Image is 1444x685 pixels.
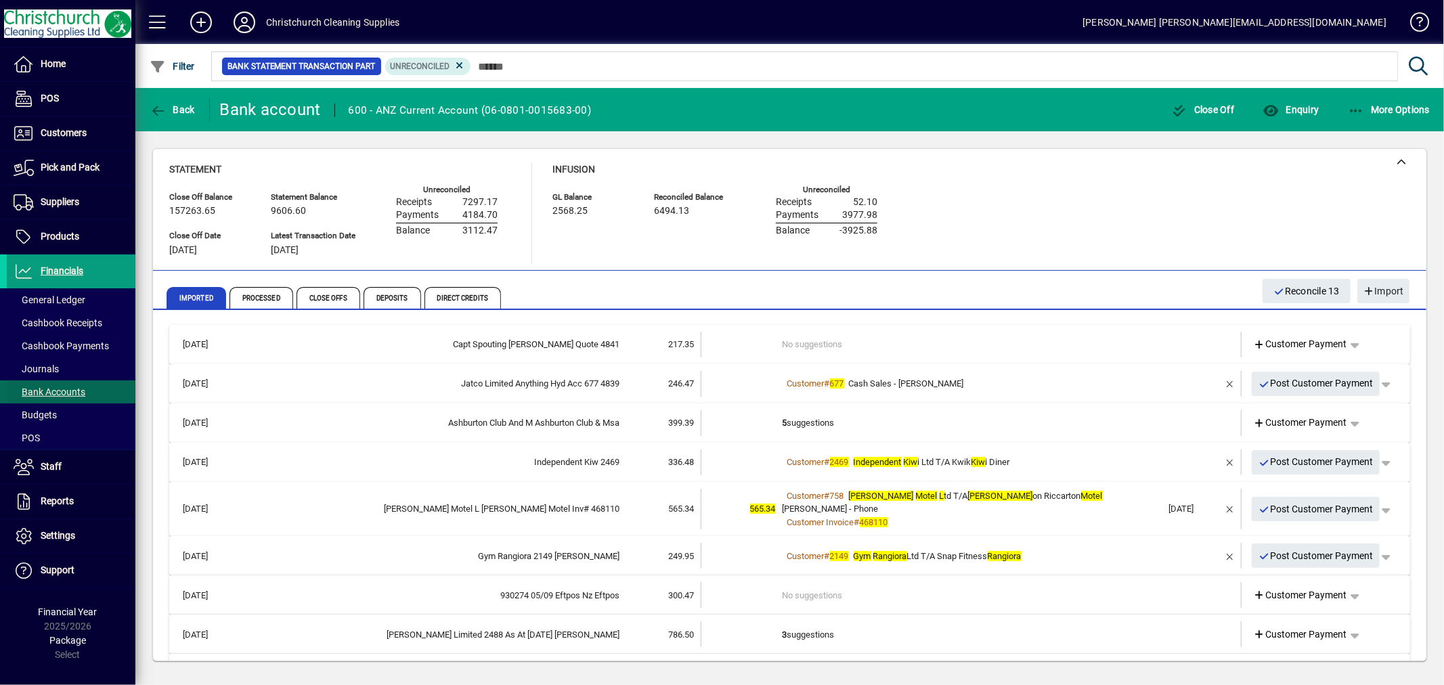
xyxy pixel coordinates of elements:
[1248,622,1353,646] a: Customer Payment
[1219,451,1241,473] button: Remove
[825,491,830,501] span: #
[169,403,1410,443] mat-expansion-panel-header: [DATE]Ashburton Club And M Ashburton Club & Msa399.395suggestionsCustomer Payment
[825,378,830,389] span: #
[349,100,592,121] div: 600 - ANZ Current Account (06-0801-0015683-00)
[854,551,871,561] em: Gym
[266,12,399,33] div: Christchurch Cleaning Supplies
[49,635,86,646] span: Package
[654,193,735,202] span: Reconciled Balance
[854,457,1010,467] span: i Ltd T/A Kwik i Diner
[14,363,59,374] span: Journals
[41,58,66,69] span: Home
[1363,280,1404,303] span: Import
[169,193,250,202] span: Close Off Balance
[7,185,135,219] a: Suppliers
[1248,411,1353,435] a: Customer Payment
[776,225,810,236] span: Balance
[146,54,198,79] button: Filter
[968,491,1033,501] em: [PERSON_NAME]
[176,410,240,436] td: [DATE]
[424,287,501,309] span: Direct Credits
[7,47,135,81] a: Home
[1252,544,1380,568] button: Post Customer Payment
[854,551,1022,561] span: Ltd T/A Snap Fitness
[830,457,849,467] em: 2469
[227,60,376,73] span: Bank Statement Transaction Part
[150,104,195,115] span: Back
[167,287,226,309] span: Imported
[7,334,135,357] a: Cashbook Payments
[825,457,830,467] span: #
[776,197,812,208] span: Receipts
[240,628,619,642] div: Maharjan Limited 2488 As At 31 Aug Maharjan Lim
[1252,497,1380,521] button: Post Customer Payment
[825,551,830,561] span: #
[7,554,135,588] a: Support
[223,10,266,35] button: Profile
[41,93,59,104] span: POS
[787,491,825,501] span: Customer
[830,378,844,389] em: 677
[1348,104,1430,115] span: More Options
[1254,337,1347,351] span: Customer Payment
[391,62,450,71] span: Unreconciled
[1219,498,1241,520] button: Remove
[668,339,694,349] span: 217.35
[1168,97,1238,122] button: Close Off
[860,517,888,527] em: 468110
[135,97,210,122] app-page-header-button: Back
[1171,104,1235,115] span: Close Off
[7,450,135,484] a: Staff
[849,491,914,501] em: [PERSON_NAME]
[297,287,360,309] span: Close Offs
[1259,372,1374,395] span: Post Customer Payment
[7,151,135,185] a: Pick and Pack
[7,311,135,334] a: Cashbook Receipts
[176,489,240,530] td: [DATE]
[849,491,1103,501] span: td T/A on Riccarton
[1254,416,1347,430] span: Customer Payment
[668,504,694,514] span: 565.34
[41,461,62,472] span: Staff
[41,565,74,575] span: Support
[41,127,87,138] span: Customers
[783,410,1162,436] td: suggestions
[7,426,135,449] a: POS
[7,82,135,116] a: POS
[240,377,619,391] div: Jatco Limited Anything Hyd Acc 677 4839
[240,589,619,602] div: 930274 05/09 Eftpos Nz Eftpos
[787,378,825,389] span: Customer
[14,294,85,305] span: General Ledger
[462,210,498,221] span: 4184.70
[229,287,293,309] span: Processed
[988,551,1022,561] em: Rangiora
[668,378,694,389] span: 246.47
[1252,372,1380,396] button: Post Customer Payment
[169,325,1410,364] mat-expansion-panel-header: [DATE]Capt Spouting [PERSON_NAME] Quote 4841217.35No suggestionsCustomer Payment
[1081,491,1103,501] em: Motel
[1263,104,1319,115] span: Enquiry
[1254,627,1347,642] span: Customer Payment
[41,530,75,541] span: Settings
[7,288,135,311] a: General Ledger
[169,443,1410,482] mat-expansion-panel-header: [DATE]Independent Kiw 2469336.48Customer#2469Independent Kiwi Ltd T/A KwikKiwi DinerPost Customer...
[783,629,787,640] b: 3
[271,231,355,240] span: Latest Transaction Date
[146,97,198,122] button: Back
[787,457,825,467] span: Customer
[14,433,40,443] span: POS
[783,621,1162,647] td: suggestions
[176,449,240,475] td: [DATE]
[668,418,694,428] span: 399.39
[14,386,85,397] span: Bank Accounts
[1344,97,1434,122] button: More Options
[1169,502,1219,516] div: [DATE]
[39,606,97,617] span: Financial Year
[668,590,694,600] span: 300.47
[150,61,195,72] span: Filter
[396,197,432,208] span: Receipts
[169,231,250,240] span: Close Off Date
[176,582,240,608] td: [DATE]
[1259,97,1322,122] button: Enquiry
[552,193,634,202] span: GL Balance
